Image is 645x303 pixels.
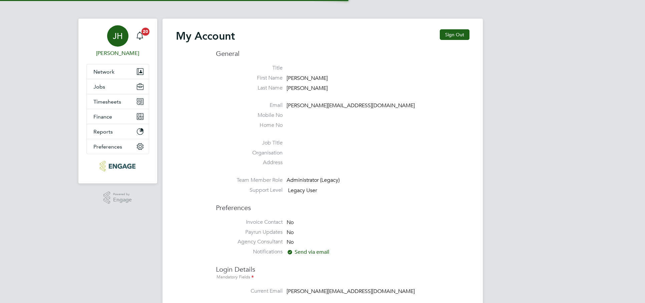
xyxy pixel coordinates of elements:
span: Preferences [93,144,122,150]
span: 20 [141,28,149,36]
label: Title [216,65,283,72]
h3: Login Details [216,258,469,281]
h3: Preferences [216,197,469,212]
nav: Main navigation [78,19,157,183]
button: Jobs [87,79,149,94]
label: Email [216,102,283,109]
label: Payrun Updates [216,229,283,236]
label: Agency Consultant [216,238,283,245]
label: Notifications [216,248,283,255]
span: [PERSON_NAME] [287,75,328,82]
a: Go to home page [86,161,149,171]
span: No [287,229,294,236]
h3: General [216,49,469,58]
a: 20 [133,25,146,47]
span: Jobs [93,84,105,90]
span: JH [113,32,123,40]
button: Reports [87,124,149,139]
span: Send via email [287,249,329,255]
label: Home No [216,122,283,129]
span: Legacy User [288,187,317,194]
label: Organisation [216,150,283,156]
label: Mobile No [216,112,283,119]
label: Last Name [216,85,283,92]
a: JH[PERSON_NAME] [86,25,149,57]
a: Powered byEngage [103,191,132,204]
label: Invoice Contact [216,219,283,226]
button: Preferences [87,139,149,154]
label: Current Email [216,288,283,295]
button: Finance [87,109,149,124]
span: [PERSON_NAME][EMAIL_ADDRESS][DOMAIN_NAME] [287,103,415,109]
div: Administrator (Legacy) [287,177,350,184]
span: Timesheets [93,99,121,105]
div: Mandatory Fields [216,274,469,281]
button: Timesheets [87,94,149,109]
label: Support Level [216,187,283,194]
button: Network [87,64,149,79]
label: Address [216,159,283,166]
span: [PERSON_NAME][EMAIL_ADDRESS][DOMAIN_NAME] [287,288,415,295]
button: Sign Out [440,29,469,40]
label: Job Title [216,140,283,147]
span: No [287,219,294,226]
span: Powered by [113,191,132,197]
label: First Name [216,75,283,82]
span: Reports [93,129,113,135]
span: Jess Hogan [86,49,149,57]
h2: My Account [176,29,235,43]
span: [PERSON_NAME] [287,85,328,92]
span: Finance [93,114,112,120]
label: Team Member Role [216,177,283,184]
span: No [287,239,294,246]
img: pcrnet-logo-retina.png [100,161,135,171]
span: Engage [113,197,132,203]
span: Network [93,69,114,75]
